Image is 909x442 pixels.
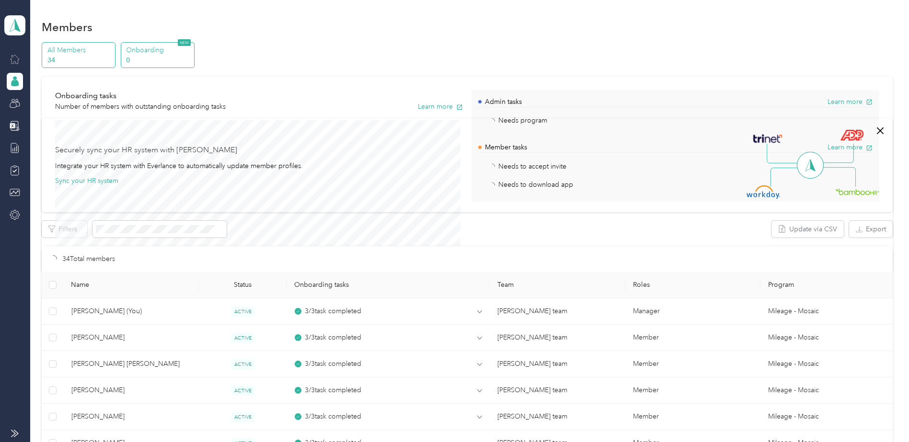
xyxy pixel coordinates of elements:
[625,404,760,430] td: Member
[485,97,522,107] p: Admin tasks
[490,325,625,351] td: Adrian MacGowan's team
[126,45,191,55] p: Onboarding
[55,145,237,156] div: Securely sync your HR system with [PERSON_NAME]
[71,306,191,317] span: [PERSON_NAME] (You)
[71,332,191,343] span: [PERSON_NAME]
[490,351,625,377] td: Adrian MacGowan's team
[760,272,892,298] th: Program
[840,130,863,141] img: ADP
[835,189,879,195] img: BambooHR
[42,22,92,32] h1: Members
[47,55,113,65] p: 34
[828,97,873,107] button: Learn more
[625,377,760,404] td: Member
[490,298,625,325] td: Adrian MacGowan's team
[625,298,760,325] td: Manager
[231,412,255,422] span: ACTIVE
[820,144,854,164] img: Line Right Up
[747,185,780,199] img: Workday
[760,325,892,351] td: Mileage - Mosaic
[64,351,199,377] td: John Richard Reyes
[625,272,760,298] th: Roles
[295,306,361,316] div: 3 / 3 task completed
[760,377,892,404] td: Mileage - Mosaic
[822,167,856,187] img: Line Right Down
[231,333,255,343] span: ACTIVE
[71,385,191,396] span: [PERSON_NAME]
[625,325,760,351] td: Member
[855,388,909,442] iframe: Everlance-gr Chat Button Frame
[295,385,361,395] div: 3 / 3 task completed
[55,102,226,112] p: Number of members with outstanding onboarding tasks
[64,325,199,351] td: Carolyn Chaulk
[287,272,490,298] th: Onboarding tasks
[231,385,255,396] span: ACTIVE
[295,411,361,421] div: 3 / 3 task completed
[178,39,191,46] span: NEW
[490,404,625,430] td: Adrian MacGowan's team
[751,132,784,145] img: Trinet
[490,377,625,404] td: Adrian MacGowan's team
[55,90,226,102] p: Onboarding tasks
[231,359,255,369] span: ACTIVE
[760,351,892,377] td: Mileage - Mosaic
[62,254,115,264] p: 34 Total members
[295,359,361,369] div: 3 / 3 task completed
[295,332,361,342] div: 3 / 3 task completed
[625,351,760,377] td: Member
[767,143,800,164] img: Line Left Up
[64,298,199,325] td: Adrian MacGowan (You)
[490,272,625,298] th: Team
[770,167,804,187] img: Line Left Down
[71,411,191,422] span: [PERSON_NAME]
[64,404,199,430] td: Ruby Hammond
[71,359,191,369] span: [PERSON_NAME] [PERSON_NAME]
[418,102,463,112] button: Learn more
[71,281,191,289] span: Name
[498,115,547,125] p: Needs program
[47,45,113,55] p: All Members
[760,298,892,325] td: Mileage - Mosaic
[199,272,287,298] th: Status
[55,176,118,186] button: Sync your HR system
[63,272,198,298] th: Name
[55,161,303,171] div: Integrate your HR system with Everlance to automatically update member profiles.
[231,306,255,317] span: ACTIVE
[760,404,892,430] td: Mileage - Mosaic
[64,377,199,404] td: Mike MacGregor
[126,55,191,65] p: 0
